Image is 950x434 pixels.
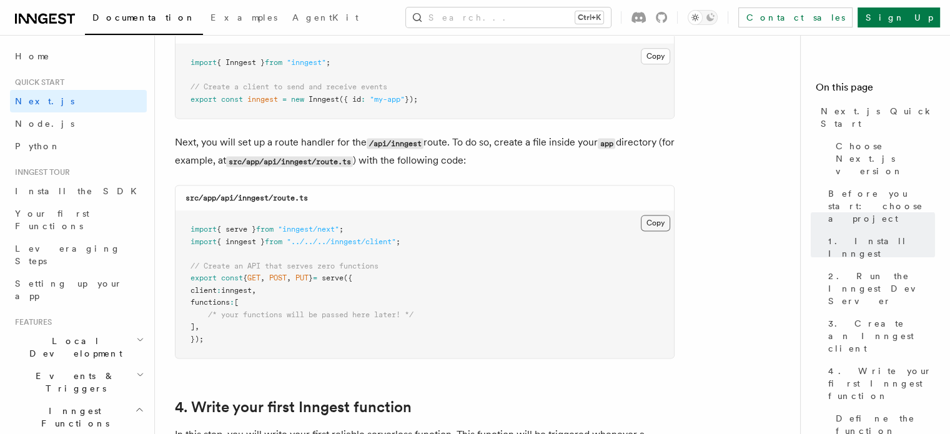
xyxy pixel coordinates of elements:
span: 3. Create an Inngest client [828,317,935,355]
span: Choose Next.js version [836,140,935,177]
a: 4. Write your first Inngest function [823,360,935,407]
span: Leveraging Steps [15,244,121,266]
span: , [260,274,265,282]
a: 2. Run the Inngest Dev Server [823,265,935,312]
a: Choose Next.js version [831,135,935,182]
span: // Create a client to send and receive events [190,82,387,91]
span: 1. Install Inngest [828,235,935,260]
a: Install the SDK [10,180,147,202]
kbd: Ctrl+K [575,11,603,24]
span: 4. Write your first Inngest function [828,365,935,402]
span: = [313,274,317,282]
span: functions [190,298,230,307]
button: Local Development [10,330,147,365]
span: serve [322,274,344,282]
a: 1. Install Inngest [823,230,935,265]
span: Home [15,50,50,62]
code: src/app/api/inngest/route.ts [186,194,308,202]
span: ({ id [339,95,361,104]
span: Your first Functions [15,209,89,231]
a: Next.js [10,90,147,112]
a: Before you start: choose a project [823,182,935,230]
span: "../../../inngest/client" [287,237,396,246]
a: Documentation [85,4,203,35]
span: Quick start [10,77,64,87]
a: Your first Functions [10,202,147,237]
span: Inngest [309,95,339,104]
span: POST [269,274,287,282]
span: import [190,237,217,246]
a: Setting up your app [10,272,147,307]
span: : [361,95,365,104]
button: Toggle dark mode [688,10,718,25]
span: { [243,274,247,282]
a: Sign Up [858,7,940,27]
code: app [598,138,615,149]
span: Inngest tour [10,167,70,177]
span: // Create an API that serves zero functions [190,262,379,270]
span: Node.js [15,119,74,129]
span: ; [326,58,330,67]
span: { inngest } [217,237,265,246]
a: Python [10,135,147,157]
span: { serve } [217,225,256,234]
span: client [190,286,217,295]
span: }); [405,95,418,104]
span: export [190,95,217,104]
a: Examples [203,4,285,34]
span: = [282,95,287,104]
span: : [217,286,221,295]
a: Next.js Quick Start [816,100,935,135]
span: import [190,225,217,234]
a: Home [10,45,147,67]
span: "inngest/next" [278,225,339,234]
span: "my-app" [370,95,405,104]
span: ] [190,322,195,331]
span: : [230,298,234,307]
span: Examples [210,12,277,22]
span: import [190,58,217,67]
span: Features [10,317,52,327]
a: 4. Write your first Inngest function [175,398,412,416]
h4: On this page [816,80,935,100]
span: AgentKit [292,12,359,22]
a: 3. Create an Inngest client [823,312,935,360]
span: inngest [221,286,252,295]
span: , [287,274,291,282]
span: export [190,274,217,282]
code: /api/inngest [367,138,423,149]
span: PUT [295,274,309,282]
span: "inngest" [287,58,326,67]
span: [ [234,298,239,307]
span: Python [15,141,61,151]
span: Next.js Quick Start [821,105,935,130]
a: Contact sales [738,7,853,27]
span: const [221,274,243,282]
span: new [291,95,304,104]
span: Local Development [10,335,136,360]
a: AgentKit [285,4,366,34]
span: , [195,322,199,331]
button: Search...Ctrl+K [406,7,611,27]
span: from [265,58,282,67]
span: , [252,286,256,295]
span: Events & Triggers [10,370,136,395]
span: Before you start: choose a project [828,187,935,225]
a: Leveraging Steps [10,237,147,272]
span: } [309,274,313,282]
span: 2. Run the Inngest Dev Server [828,270,935,307]
span: ; [339,225,344,234]
span: /* your functions will be passed here later! */ [208,310,413,319]
span: from [265,237,282,246]
span: Documentation [92,12,195,22]
p: Next, you will set up a route handler for the route. To do so, create a file inside your director... [175,134,675,170]
span: ; [396,237,400,246]
span: inngest [247,95,278,104]
button: Copy [641,48,670,64]
button: Copy [641,215,670,231]
span: Setting up your app [15,279,122,301]
span: GET [247,274,260,282]
span: Inngest Functions [10,405,135,430]
button: Events & Triggers [10,365,147,400]
span: Install the SDK [15,186,144,196]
